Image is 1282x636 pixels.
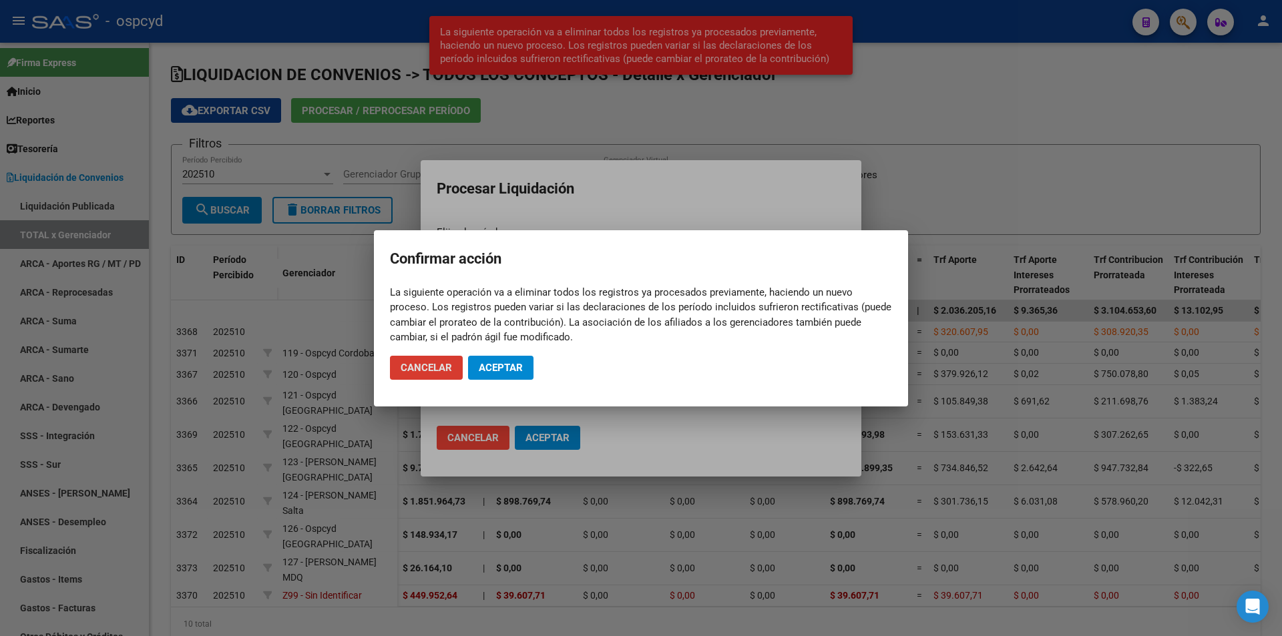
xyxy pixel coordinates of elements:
[468,356,533,380] button: Aceptar
[374,285,908,345] mat-dialog-content: La siguiente operación va a eliminar todos los registros ya procesados previamente, haciendo un n...
[1237,591,1269,623] div: Open Intercom Messenger
[390,356,463,380] button: Cancelar
[479,362,523,374] span: Aceptar
[390,246,892,272] h2: Confirmar acción
[401,362,452,374] span: Cancelar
